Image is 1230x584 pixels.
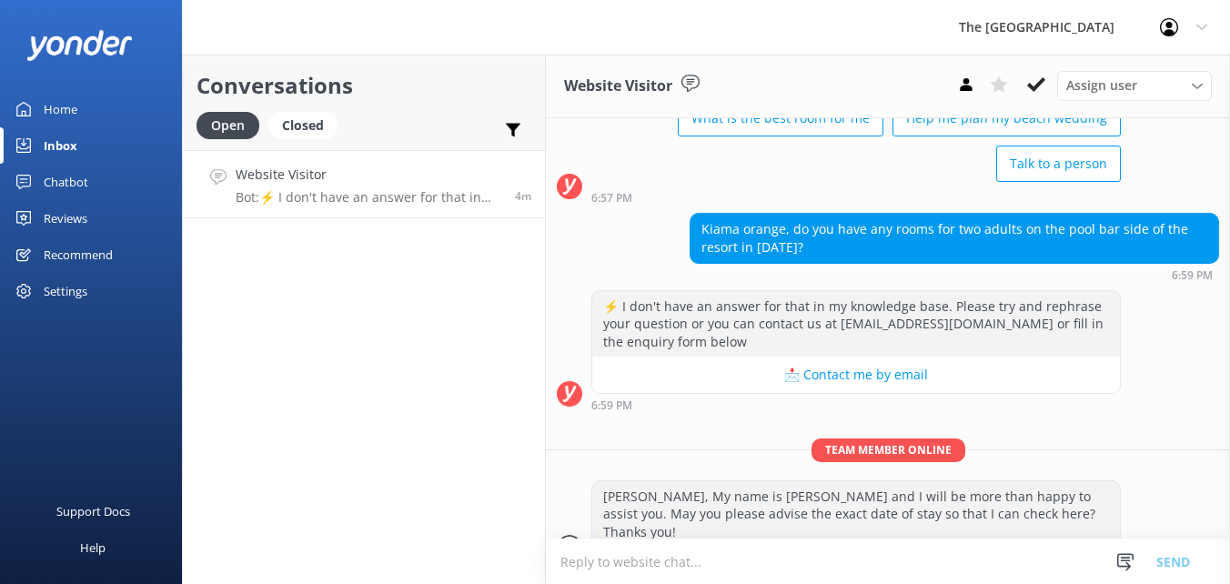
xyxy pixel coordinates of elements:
button: What is the best room for me [678,100,883,136]
div: Kiama orange, do you have any rooms for two adults on the pool bar side of the resort in [DATE]? [691,214,1218,262]
button: Talk to a person [996,146,1121,182]
div: Recommend [44,237,113,273]
img: yonder-white-logo.png [27,30,132,60]
h4: Website Visitor [236,165,501,185]
a: Website VisitorBot:⚡ I don't have an answer for that in my knowledge base. Please try and rephras... [183,150,545,218]
div: Help [80,529,106,566]
div: Reviews [44,200,87,237]
div: Open [197,112,259,139]
button: Help me plan my beach wedding [892,100,1121,136]
span: Team member online [812,438,965,461]
a: Closed [268,115,347,135]
a: Open [197,115,268,135]
button: 📩 Contact me by email [592,357,1120,393]
div: Assign User [1057,71,1212,100]
h2: Conversations [197,68,531,103]
div: 12:57am 16-Aug-2025 (UTC -10:00) Pacific/Honolulu [591,191,1121,204]
span: 12:59am 16-Aug-2025 (UTC -10:00) Pacific/Honolulu [515,188,531,204]
strong: 6:57 PM [591,193,632,204]
span: Assign user [1066,76,1137,96]
div: Support Docs [56,493,130,529]
strong: 6:59 PM [591,400,632,411]
div: 12:59am 16-Aug-2025 (UTC -10:00) Pacific/Honolulu [690,268,1219,281]
div: 12:59am 16-Aug-2025 (UTC -10:00) Pacific/Honolulu [591,398,1121,411]
div: Home [44,91,77,127]
div: Settings [44,273,87,309]
div: ⚡ I don't have an answer for that in my knowledge base. Please try and rephrase your question or ... [592,291,1120,357]
h3: Website Visitor [564,75,672,98]
strong: 6:59 PM [1172,270,1213,281]
div: Chatbot [44,164,88,200]
div: [PERSON_NAME], My name is [PERSON_NAME] and I will be more than happy to assist you. May you plea... [592,481,1120,548]
div: Closed [268,112,338,139]
p: Bot: ⚡ I don't have an answer for that in my knowledge base. Please try and rephrase your questio... [236,189,501,206]
div: Inbox [44,127,77,164]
